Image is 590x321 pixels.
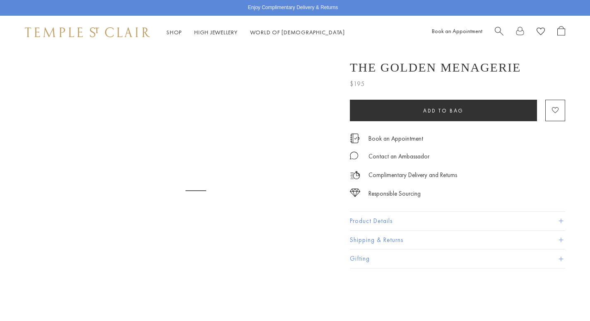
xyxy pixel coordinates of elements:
[350,231,565,249] button: Shipping & Returns
[166,29,182,36] a: ShopShop
[350,170,360,180] img: icon_delivery.svg
[25,27,150,37] img: Temple St. Clair
[350,189,360,197] img: icon_sourcing.svg
[557,26,565,39] a: Open Shopping Bag
[537,26,545,39] a: View Wishlist
[368,134,423,143] a: Book an Appointment
[350,134,360,143] img: icon_appointment.svg
[350,212,565,230] button: Product Details
[368,170,457,180] p: Complimentary Delivery and Returns
[350,249,565,268] button: Gifting
[248,4,338,12] p: Enjoy Complimentary Delivery & Returns
[194,29,238,36] a: High JewelleryHigh Jewellery
[350,100,537,121] button: Add to bag
[495,26,503,39] a: Search
[250,29,345,36] a: World of [DEMOGRAPHIC_DATA]World of [DEMOGRAPHIC_DATA]
[350,151,358,160] img: MessageIcon-01_2.svg
[423,107,464,114] span: Add to bag
[432,27,482,35] a: Book an Appointment
[350,60,521,74] h1: The Golden Menagerie
[166,27,345,38] nav: Main navigation
[368,189,421,199] div: Responsible Sourcing
[350,79,365,89] span: $195
[368,151,429,162] div: Contact an Ambassador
